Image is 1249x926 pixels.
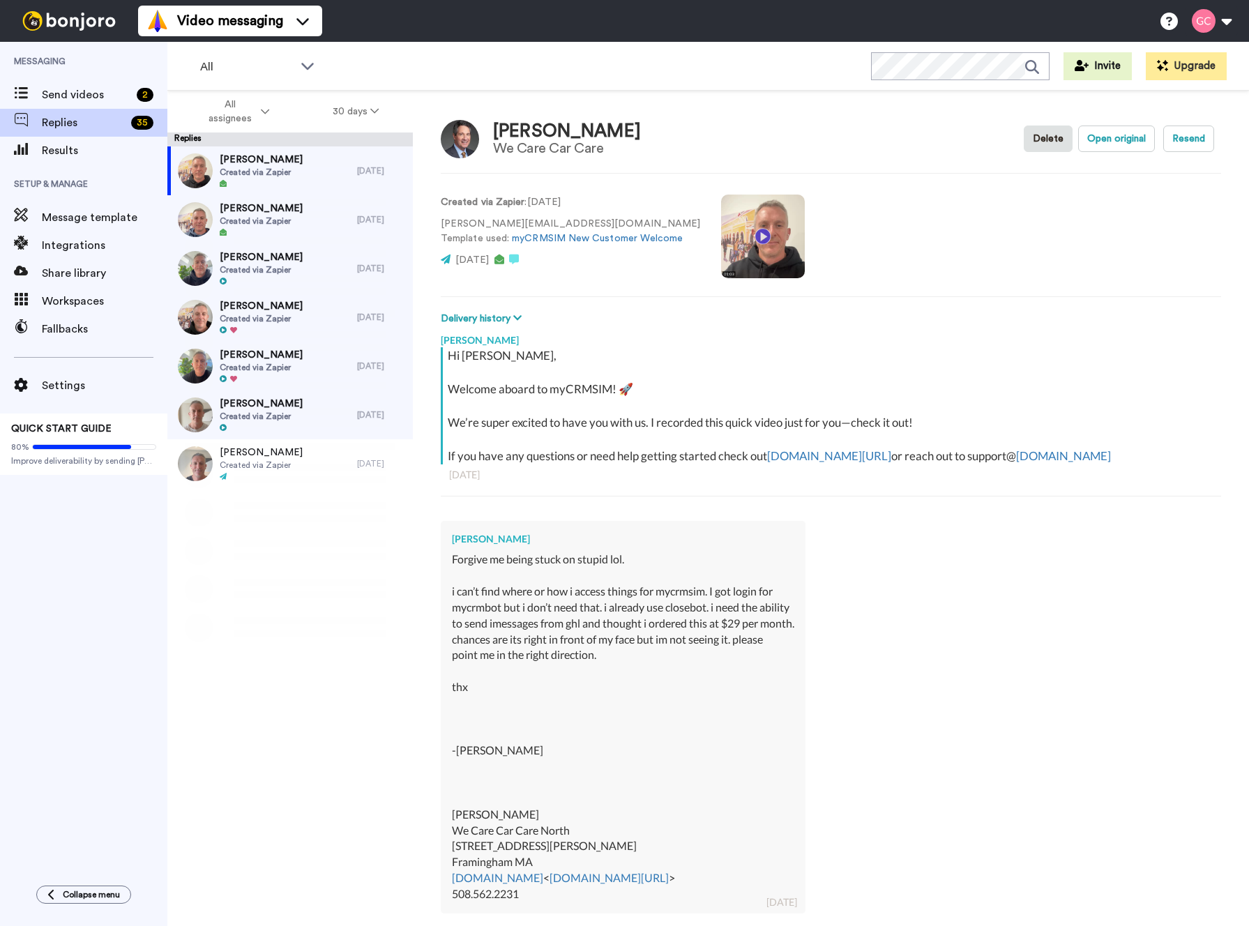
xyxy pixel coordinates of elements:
span: [PERSON_NAME] [220,299,303,313]
img: 193d7828-b5db-499d-99d3-0b342ef604b5-thumb.jpg [178,397,213,432]
div: [DATE] [357,458,406,469]
div: Forgive me being stuck on stupid lol. i can’t find where or how i access things for mycrmsim. I g... [452,552,794,902]
button: Upgrade [1146,52,1227,80]
div: [DATE] [449,468,1213,482]
img: bj-logo-header-white.svg [17,11,121,31]
span: Improve deliverability by sending [PERSON_NAME]’s from your own email [11,455,156,466]
div: 35 [131,116,153,130]
a: [PERSON_NAME]Created via Zapier[DATE] [167,293,413,342]
img: 2d65962d-e3da-4387-add7-6c9fd38af3b0-thumb.jpg [178,446,213,481]
strong: Created via Zapier [441,197,524,207]
span: Share library [42,265,167,282]
a: [PERSON_NAME]Created via Zapier[DATE] [167,195,413,244]
span: Results [42,142,167,159]
div: [DATE] [357,214,406,225]
span: Integrations [42,237,167,254]
a: [DOMAIN_NAME] [452,871,543,884]
span: [PERSON_NAME] [220,348,303,362]
button: Delete [1024,126,1073,152]
a: [DOMAIN_NAME][URL] [767,448,891,463]
div: [DATE] [766,895,797,909]
span: Created via Zapier [220,215,303,227]
a: [PERSON_NAME]Created via Zapier[DATE] [167,146,413,195]
span: [DATE] [455,255,489,265]
span: Replies [42,114,126,131]
div: [DATE] [357,263,406,274]
span: [PERSON_NAME] [220,250,303,264]
span: Created via Zapier [220,313,303,324]
button: Resend [1163,126,1214,152]
span: Fallbacks [42,321,167,337]
span: [PERSON_NAME] [220,397,303,411]
button: Invite [1063,52,1132,80]
img: dad73eb6-159c-4094-93eb-d44e16c5c39c-thumb.jpg [178,153,213,188]
div: We Care Car Care [493,141,641,156]
span: QUICK START GUIDE [11,424,112,434]
span: All assignees [202,98,258,126]
div: [PERSON_NAME] [441,326,1221,347]
div: Hi [PERSON_NAME], Welcome aboard to myCRMSIM! 🚀 We’re super excited to have you with us. I record... [448,347,1218,464]
p: : [DATE] [441,195,700,210]
span: 80% [11,441,29,453]
a: [DOMAIN_NAME] [1016,448,1111,463]
span: Settings [42,377,167,394]
span: Created via Zapier [220,460,303,471]
div: [DATE] [357,165,406,176]
span: Video messaging [177,11,283,31]
span: [PERSON_NAME] [220,153,303,167]
a: [PERSON_NAME]Created via Zapier[DATE] [167,390,413,439]
a: [PERSON_NAME]Created via Zapier[DATE] [167,439,413,488]
img: Image of Christopher Swift [441,120,479,158]
div: [DATE] [357,312,406,323]
img: vm-color.svg [146,10,169,32]
span: Send videos [42,86,131,103]
span: Created via Zapier [220,411,303,422]
img: 21c0ccaf-1969-4d66-b435-fa4d85119cc9-thumb.jpg [178,349,213,384]
img: d3caae5d-5978-4fe4-b1cf-e62c9bc38682-thumb.jpg [178,251,213,286]
span: Workspaces [42,293,167,310]
div: [PERSON_NAME] [452,532,794,546]
div: [DATE] [357,409,406,420]
div: [DATE] [357,360,406,372]
a: [DOMAIN_NAME][URL] [550,871,669,884]
a: [PERSON_NAME]Created via Zapier[DATE] [167,342,413,390]
p: [PERSON_NAME][EMAIL_ADDRESS][DOMAIN_NAME] Template used: [441,217,700,246]
img: f55e97c4-e131-4610-848c-5517ae3506e6-thumb.jpg [178,300,213,335]
a: myCRMSIM New Customer Welcome [512,234,683,243]
div: 2 [137,88,153,102]
span: Created via Zapier [220,167,303,178]
span: Created via Zapier [220,264,303,275]
span: Collapse menu [63,889,120,900]
button: Collapse menu [36,886,131,904]
button: Delivery history [441,311,526,326]
span: Message template [42,209,167,226]
span: [PERSON_NAME] [220,446,303,460]
span: All [200,59,294,75]
div: [PERSON_NAME] [493,121,641,142]
img: 14e12d5a-643b-4bf1-92e9-76b8c60ec654-thumb.jpg [178,202,213,237]
a: [PERSON_NAME]Created via Zapier[DATE] [167,244,413,293]
button: Open original [1078,126,1155,152]
button: All assignees [170,92,301,131]
button: 30 days [301,99,411,124]
span: [PERSON_NAME] [220,202,303,215]
span: Created via Zapier [220,362,303,373]
div: Replies [167,132,413,146]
